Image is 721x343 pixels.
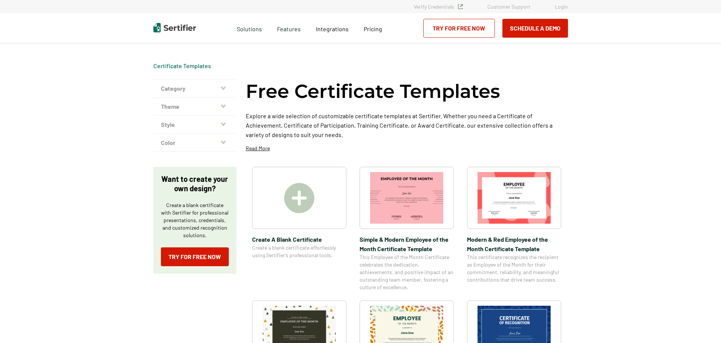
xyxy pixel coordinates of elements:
[153,23,196,32] img: Sertifier | Digital Credentialing Platform
[246,79,500,104] h1: Free Certificate Templates
[467,253,561,284] span: This certificate recognizes the recipient as Employee of the Month for their commitment, reliabil...
[153,79,236,98] button: Category
[360,253,454,291] span: This Employee of the Month Certificate celebrates the dedication, achievements, and positive impa...
[153,62,211,70] div: Breadcrumb
[252,235,346,244] span: Create A Blank Certificate
[153,134,236,152] button: Color
[360,167,454,291] a: Simple & Modern Employee of the Month Certificate TemplateSimple & Modern Employee of the Month C...
[153,116,236,134] button: Style
[316,23,349,33] a: Integrations
[246,145,270,152] p: Read More
[364,23,382,33] a: Pricing
[487,3,530,10] a: Customer Support
[364,25,382,32] span: Pricing
[316,25,349,32] span: Integrations
[423,19,495,38] a: Try for Free Now
[284,183,314,213] img: Create A Blank Certificate
[458,4,463,9] img: Verified
[237,23,262,33] span: Solutions
[277,23,301,33] span: Features
[360,235,454,253] span: Simple & Modern Employee of the Month Certificate Template
[246,111,568,139] p: Explore a wide selection of customizable certificate templates at Sertifier. Whether you need a C...
[153,98,236,116] button: Theme
[467,235,561,253] span: Modern & Red Employee of the Month Certificate Template
[478,172,551,224] img: Modern & Red Employee of the Month Certificate Template
[370,172,443,224] img: Simple & Modern Employee of the Month Certificate Template
[161,247,229,266] a: Try for Free Now
[252,244,346,259] span: Create a blank certificate effortlessly using Sertifier’s professional tools.
[555,3,568,10] a: Login
[161,174,229,193] p: Want to create your own design?
[414,3,463,10] a: Verify Credentials
[161,201,229,239] p: Create a blank certificate with Sertifier for professional presentations, credentials, and custom...
[153,62,211,69] a: Certificate Templates
[467,167,561,291] a: Modern & Red Employee of the Month Certificate TemplateModern & Red Employee of the Month Certifi...
[153,62,211,70] span: Certificate Templates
